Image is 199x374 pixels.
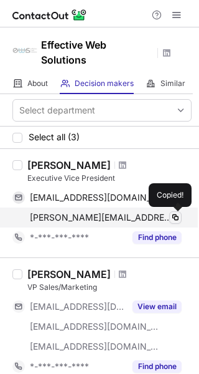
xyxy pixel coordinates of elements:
span: [PERSON_NAME][EMAIL_ADDRESS][DOMAIN_NAME] [30,212,172,223]
h1: Effective Web Solutions [41,37,153,67]
div: VP Sales/Marketing [27,282,192,293]
span: [EMAIL_ADDRESS][DOMAIN_NAME] [30,192,172,203]
span: Select all (3) [29,132,80,142]
button: Reveal Button [132,231,182,244]
div: Executive Vice President [27,173,192,184]
span: Decision makers [75,79,134,89]
span: [EMAIL_ADDRESS][DOMAIN_NAME] [30,301,125,312]
button: Reveal Button [132,300,182,313]
span: [EMAIL_ADDRESS][DOMAIN_NAME] [30,321,159,332]
span: Similar [160,79,185,89]
div: [PERSON_NAME] [27,159,111,171]
div: Select department [19,104,95,117]
span: [EMAIL_ADDRESS][DOMAIN_NAME] [30,341,159,352]
button: Reveal Button [132,360,182,373]
div: [PERSON_NAME] [27,268,111,280]
img: 82d62d58c93e4aa0af2d53b3ed094b08 [12,38,37,63]
span: About [27,79,48,89]
img: ContactOut v5.3.10 [12,7,87,22]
